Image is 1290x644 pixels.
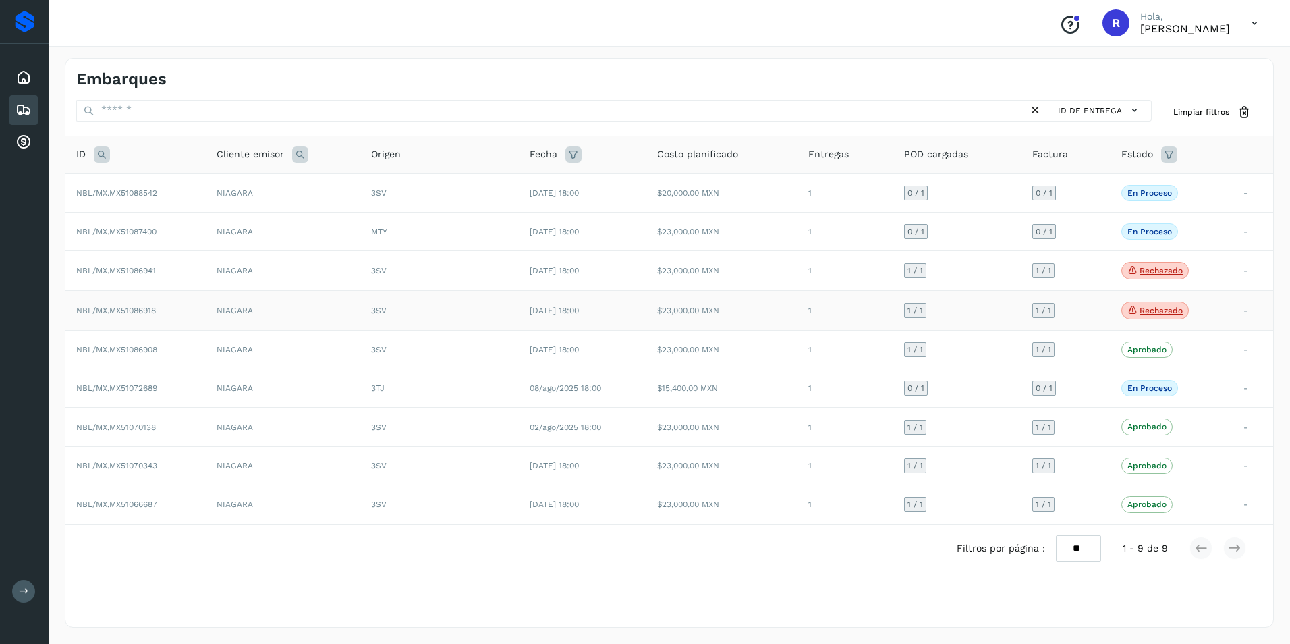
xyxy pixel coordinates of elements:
span: 1 / 1 [907,462,923,470]
span: Origen [371,147,401,161]
td: NIAGARA [206,369,361,408]
td: $20,000.00 MXN [646,173,797,212]
p: En proceso [1127,383,1172,393]
span: 0 / 1 [907,384,924,392]
td: - [1233,369,1273,408]
td: 1 [797,485,893,524]
span: [DATE] 18:00 [530,266,579,275]
td: - [1233,330,1273,369]
span: 1 / 1 [1036,462,1051,470]
span: NBL/MX.MX51087400 [76,227,157,236]
span: [DATE] 18:00 [530,461,579,471]
td: $23,000.00 MXN [646,291,797,331]
span: 0 / 1 [1036,384,1053,392]
span: Cliente emisor [217,147,284,161]
span: 1 / 1 [907,267,923,275]
span: [DATE] 18:00 [530,306,579,315]
p: Aprobado [1127,500,1167,509]
td: NIAGARA [206,291,361,331]
span: 3SV [371,188,387,198]
td: 1 [797,291,893,331]
td: $15,400.00 MXN [646,369,797,408]
span: 02/ago/2025 18:00 [530,423,601,432]
td: 1 [797,408,893,446]
span: NBL/MX.MX51070343 [76,461,157,471]
td: NIAGARA [206,213,361,251]
td: $23,000.00 MXN [646,251,797,291]
span: Entregas [808,147,849,161]
td: 1 [797,213,893,251]
td: NIAGARA [206,173,361,212]
span: NBL/MX.MX51086941 [76,266,156,275]
span: ID de entrega [1058,105,1122,117]
td: $23,000.00 MXN [646,408,797,446]
p: Rechazado [1140,306,1183,315]
p: Aprobado [1127,422,1167,431]
span: Factura [1032,147,1068,161]
td: NIAGARA [206,485,361,524]
span: 1 / 1 [1036,500,1051,508]
span: NBL/MX.MX51066687 [76,500,157,509]
td: - [1233,251,1273,291]
span: [DATE] 18:00 [530,188,579,198]
span: 1 / 1 [907,423,923,431]
span: 1 / 1 [1036,267,1051,275]
span: 1 / 1 [907,306,923,315]
td: 1 [797,446,893,485]
td: - [1233,446,1273,485]
span: Filtros por página : [957,541,1045,556]
button: ID de entrega [1054,101,1146,120]
span: 3TJ [371,383,385,393]
td: - [1233,408,1273,446]
span: Limpiar filtros [1173,106,1229,118]
p: En proceso [1127,227,1172,236]
td: NIAGARA [206,251,361,291]
td: - [1233,173,1273,212]
span: Fecha [530,147,557,161]
span: 3SV [371,306,387,315]
td: $23,000.00 MXN [646,485,797,524]
span: 0 / 1 [1036,189,1053,197]
td: 1 [797,173,893,212]
p: Rechazado [1140,266,1183,275]
span: [DATE] 18:00 [530,227,579,236]
span: 1 / 1 [1036,423,1051,431]
td: NIAGARA [206,330,361,369]
p: Aprobado [1127,461,1167,471]
td: 1 [797,251,893,291]
td: 1 [797,369,893,408]
td: $23,000.00 MXN [646,446,797,485]
span: 3SV [371,345,387,354]
p: Hola, [1140,11,1230,22]
div: Embarques [9,95,38,125]
span: 3SV [371,423,387,432]
p: En proceso [1127,188,1172,198]
span: MTY [371,227,387,236]
td: $23,000.00 MXN [646,330,797,369]
div: Inicio [9,63,38,92]
span: NBL/MX.MX51072689 [76,383,157,393]
span: 3SV [371,500,387,509]
span: 1 - 9 de 9 [1123,541,1168,556]
span: 1 / 1 [907,500,923,508]
span: 08/ago/2025 18:00 [530,383,601,393]
h4: Embarques [76,70,167,89]
span: [DATE] 18:00 [530,345,579,354]
div: Cuentas por cobrar [9,128,38,157]
td: - [1233,213,1273,251]
button: Limpiar filtros [1162,100,1262,125]
span: 0 / 1 [907,227,924,236]
span: Estado [1121,147,1153,161]
span: 3SV [371,266,387,275]
td: $23,000.00 MXN [646,213,797,251]
span: 1 / 1 [1036,306,1051,315]
span: NBL/MX.MX51070138 [76,423,156,432]
td: NIAGARA [206,446,361,485]
td: 1 [797,330,893,369]
span: POD cargadas [904,147,968,161]
span: ID [76,147,86,161]
span: NBL/MX.MX51088542 [76,188,157,198]
span: 1 / 1 [1036,346,1051,354]
span: NBL/MX.MX51086908 [76,345,157,354]
span: 1 / 1 [907,346,923,354]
